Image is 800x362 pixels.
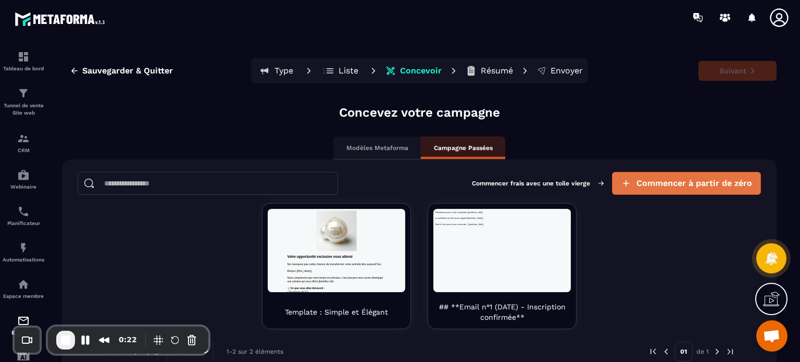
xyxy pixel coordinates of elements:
[696,347,709,356] p: de 1
[3,220,44,226] p: Planificateur
[3,184,44,190] p: Webinaire
[463,60,516,81] button: Résumé
[318,60,365,81] button: Liste
[17,132,30,145] img: formation
[346,144,408,152] p: Modèles Metaforma
[339,104,500,121] p: Concevez votre campagne
[65,177,393,190] p: Ne manquez pas cette chance de transformer votre activité dès aujourd’hui.
[227,348,283,355] p: 1-2 sur 2 éléments
[3,293,44,299] p: Espace membre
[65,151,282,164] strong: Votre opportunité exclusive vous attend
[17,205,30,218] img: scheduler
[434,144,493,152] p: Campagne Passées
[5,46,452,56] p: Voici le lien pour vous connecter : {{webinar_link}}
[15,9,108,29] img: logo
[612,172,761,195] button: Commencer à partir de zéro
[3,197,44,234] a: schedulerschedulerPlanificateur
[400,66,442,76] p: Concevoir
[274,66,293,76] p: Type
[62,61,181,80] button: Sauvegarder & Quitter
[726,347,735,356] img: next
[648,347,658,356] img: prev
[472,180,604,187] p: Commencer frais avec une toile vierge
[756,320,787,352] div: Ouvrir le chat
[3,257,44,263] p: Automatisations
[65,200,393,211] p: Bonjour {{first_name}},
[65,223,393,247] p: Nous comprenons que votre temps est précieux, c'est pourquoi nous avons développé une solution qu...
[3,66,44,71] p: Tableau de bord
[5,26,452,36] p: Le webinaire au lieu pour rappel {{webinar_date}}
[3,43,44,79] a: formationformationTableau de bord
[82,66,173,76] span: Sauvegarder & Quitter
[17,242,30,254] img: automations
[712,347,722,356] img: next
[674,342,693,361] p: 01
[433,302,571,322] p: ## **Email n°1 (DATE) - Inscription confirmée**
[636,178,752,189] span: Commencer à partir de zéro
[661,347,671,356] img: prev
[3,330,44,335] p: E-mailing
[65,258,393,270] p: 💡
[3,161,44,197] a: automationsautomationsWebinaire
[17,169,30,181] img: automations
[17,278,30,291] img: automations
[3,147,44,153] p: CRM
[5,5,452,16] p: Féliciations pour votre inscription {{webinar_title}}
[253,60,300,81] button: Type
[551,66,583,76] p: Envoyer
[17,315,30,327] img: email
[285,307,388,317] p: Template : Simple et Élégant
[534,60,586,81] button: Envoyer
[75,259,190,268] strong: Ce que vous allez découvrir :
[481,66,513,76] p: Résumé
[3,79,44,124] a: formationformationTunnel de vente Site web
[382,60,445,81] button: Concevoir
[65,270,393,282] p: • [Avantage clé #1]
[17,87,30,99] img: formation
[3,270,44,307] a: automationsautomationsEspace membre
[3,102,44,117] p: Tunnel de vente Site web
[3,234,44,270] a: automationsautomationsAutomatisations
[17,51,30,63] img: formation
[3,307,44,343] a: emailemailE-mailing
[3,124,44,161] a: formationformationCRM
[339,66,358,76] p: Liste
